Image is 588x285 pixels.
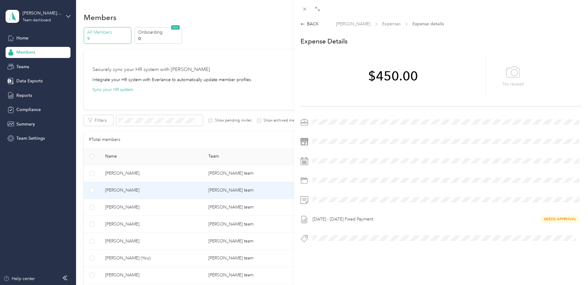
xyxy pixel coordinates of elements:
iframe: Everlance-gr Chat Button Frame [553,250,588,285]
div: BACK [300,21,319,27]
span: Expenses [382,21,401,27]
span: [PERSON_NAME] [336,21,370,27]
p: Expense Details [300,37,347,46]
span: Expense details [412,21,444,27]
span: $450.00 [368,69,418,82]
p: No receipt [503,81,524,88]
